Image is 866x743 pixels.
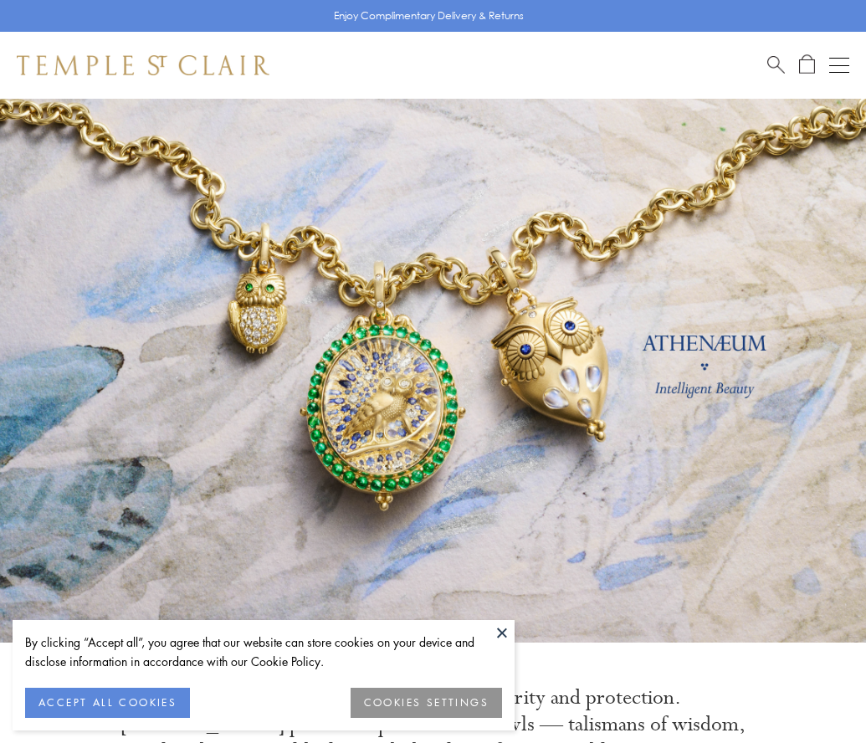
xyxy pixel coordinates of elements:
[334,8,524,24] p: Enjoy Complimentary Delivery & Returns
[351,688,502,718] button: COOKIES SETTINGS
[767,54,785,75] a: Search
[829,55,849,75] button: Open navigation
[25,633,502,671] div: By clicking “Accept all”, you agree that our website can store cookies on your device and disclos...
[799,54,815,75] a: Open Shopping Bag
[25,688,190,718] button: ACCEPT ALL COOKIES
[17,55,269,75] img: Temple St. Clair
